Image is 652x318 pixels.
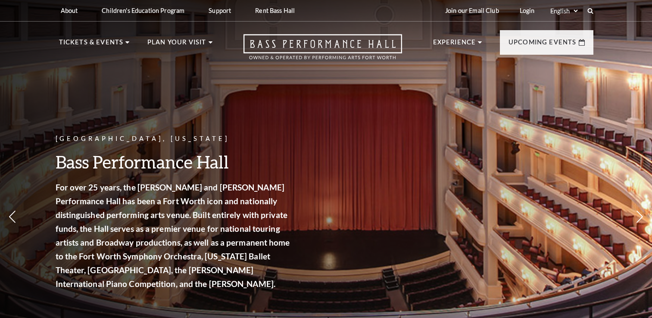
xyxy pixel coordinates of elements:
p: Children's Education Program [102,7,184,14]
p: About [61,7,78,14]
select: Select: [549,7,579,15]
p: [GEOGRAPHIC_DATA], [US_STATE] [56,134,293,144]
h3: Bass Performance Hall [56,151,293,173]
p: Upcoming Events [508,37,577,53]
p: Plan Your Visit [147,37,206,53]
strong: For over 25 years, the [PERSON_NAME] and [PERSON_NAME] Performance Hall has been a Fort Worth ico... [56,182,290,289]
p: Tickets & Events [59,37,124,53]
p: Support [209,7,231,14]
p: Rent Bass Hall [255,7,295,14]
p: Experience [433,37,476,53]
